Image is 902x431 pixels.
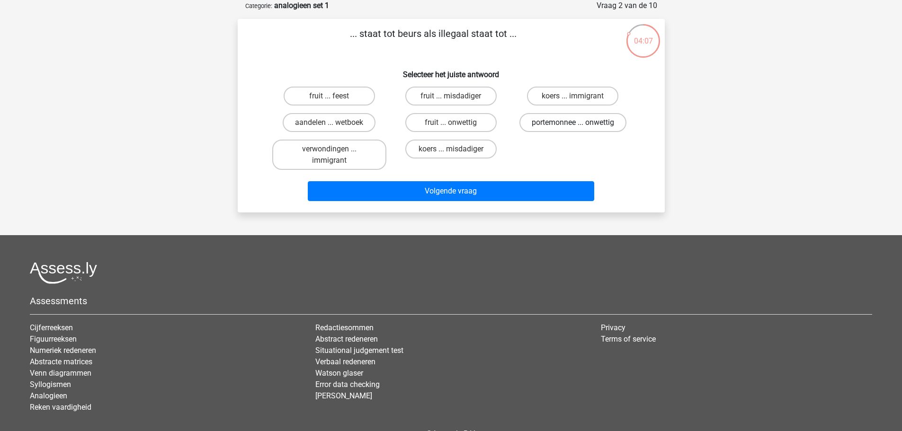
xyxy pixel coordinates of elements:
[315,334,378,343] a: Abstract redeneren
[272,140,386,170] label: verwondingen ... immigrant
[601,323,625,332] a: Privacy
[527,87,618,106] label: koers ... immigrant
[405,113,497,132] label: fruit ... onwettig
[30,357,92,366] a: Abstracte matrices
[315,391,372,400] a: [PERSON_NAME]
[405,140,497,158] label: koers ... misdadiger
[253,62,650,79] h6: Selecteer het juiste antwoord
[30,323,73,332] a: Cijferreeksen
[405,87,497,106] label: fruit ... misdadiger
[30,262,97,284] img: Assessly logo
[30,346,96,355] a: Numeriek redeneren
[315,346,403,355] a: Situational judgement test
[30,391,67,400] a: Analogieen
[274,1,329,10] strong: analogieen set 1
[245,2,272,9] small: Categorie:
[315,380,380,389] a: Error data checking
[315,357,375,366] a: Verbaal redeneren
[519,113,626,132] label: portemonnee ... onwettig
[284,87,375,106] label: fruit ... feest
[253,26,614,55] p: ... staat tot beurs als illegaal staat tot ...
[283,113,375,132] label: aandelen ... wetboek
[30,334,77,343] a: Figuurreeksen
[315,323,374,332] a: Redactiesommen
[315,369,363,378] a: Watson glaser
[625,23,661,47] div: 04:07
[30,380,71,389] a: Syllogismen
[30,295,872,307] h5: Assessments
[30,403,91,412] a: Reken vaardigheid
[601,334,656,343] a: Terms of service
[30,369,91,378] a: Venn diagrammen
[308,181,594,201] button: Volgende vraag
